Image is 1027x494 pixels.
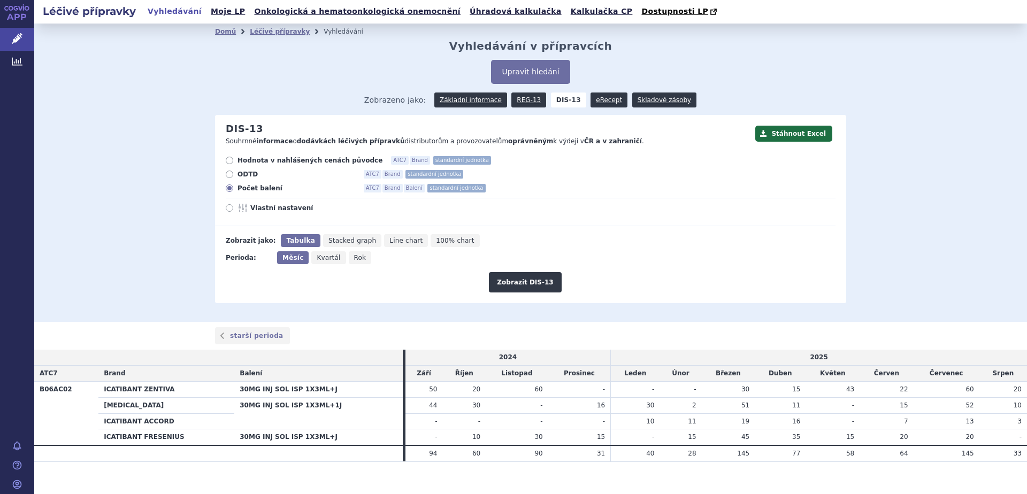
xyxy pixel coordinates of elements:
a: Vyhledávání [144,4,205,19]
span: 15 [900,402,908,409]
span: Balení [404,184,425,192]
span: - [540,418,542,425]
span: 145 [737,450,749,457]
span: 15 [597,433,605,441]
span: ATC7 [364,184,381,192]
span: 28 [688,450,696,457]
span: Tabulka [286,237,315,244]
span: 30 [646,402,654,409]
td: Květen [806,366,860,382]
span: 19 [741,418,749,425]
span: 51 [741,402,749,409]
a: Dostupnosti LP [638,4,722,19]
span: 20 [900,433,908,441]
td: Říjen [442,366,486,382]
span: 2 [692,402,696,409]
span: 58 [846,450,854,457]
span: 16 [792,418,800,425]
strong: DIS-13 [551,92,586,107]
span: 90 [534,450,542,457]
th: B06AC02 [34,381,98,445]
span: 3 [1017,418,1022,425]
span: - [1020,433,1022,441]
span: Brand [410,156,430,165]
span: 33 [1014,450,1022,457]
h2: Léčivé přípravky [34,4,144,19]
td: Srpen [979,366,1027,382]
span: Stacked graph [328,237,376,244]
span: 15 [846,433,854,441]
td: Leden [611,366,660,382]
span: 10 [646,418,654,425]
a: eRecept [591,92,627,107]
span: - [478,418,480,425]
li: Vyhledávání [324,24,377,40]
span: 60 [534,385,542,393]
span: ATC7 [391,156,409,165]
span: - [540,402,542,409]
span: Brand [382,184,403,192]
span: Hodnota v nahlášených cenách původce [237,156,382,165]
span: Počet balení [237,184,355,192]
td: Březen [702,366,755,382]
th: 30MG INJ SOL ISP 1X3ML+J [234,429,402,445]
span: 64 [900,450,908,457]
button: Stáhnout Excel [755,126,832,142]
span: 13 [965,418,974,425]
span: Brand [104,369,125,377]
span: - [652,433,654,441]
a: REG-13 [511,92,546,107]
span: 100% chart [436,237,474,244]
span: 30 [534,433,542,441]
th: ICATIBANT FRESENIUS [98,429,234,445]
div: Zobrazit jako: [226,234,275,247]
span: Vlastní nastavení [250,204,368,212]
td: Listopad [486,366,548,382]
span: - [852,402,854,409]
span: 11 [792,402,800,409]
button: Upravit hledání [491,60,570,84]
span: Dostupnosti LP [641,7,708,16]
a: Úhradová kalkulačka [466,4,565,19]
span: 60 [965,385,974,393]
span: 35 [792,433,800,441]
h2: DIS-13 [226,123,263,135]
span: standardní jednotka [433,156,491,165]
span: 145 [962,450,974,457]
span: Zobrazeno jako: [364,92,426,107]
span: 77 [792,450,800,457]
strong: oprávněným [508,137,553,145]
span: 15 [792,385,800,393]
td: Červen [860,366,913,382]
strong: ČR a v zahraničí [584,137,642,145]
strong: dodávkách léčivých přípravků [297,137,405,145]
button: Zobrazit DIS-13 [489,272,561,292]
th: [MEDICAL_DATA] [98,397,234,413]
th: ICATIBANT ACCORD [98,413,234,429]
p: Souhrnné o distributorům a provozovatelům k výdeji v . [226,137,750,146]
span: 10 [1014,402,1022,409]
td: Duben [755,366,806,382]
a: Moje LP [208,4,248,19]
span: 22 [900,385,908,393]
span: Balení [240,369,262,377]
span: ODTD [237,170,355,179]
span: 20 [1014,385,1022,393]
span: 52 [965,402,974,409]
span: Line chart [389,237,423,244]
a: Onkologická a hematoonkologická onemocnění [251,4,464,19]
span: - [603,418,605,425]
a: Domů [215,28,236,35]
span: Měsíc [282,254,303,261]
td: Únor [660,366,701,382]
span: 44 [429,402,437,409]
span: 15 [688,433,696,441]
td: Září [405,366,443,382]
span: - [694,385,696,393]
span: 43 [846,385,854,393]
span: - [435,433,437,441]
span: 11 [688,418,696,425]
span: Rok [354,254,366,261]
td: Prosinec [548,366,611,382]
span: 45 [741,433,749,441]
